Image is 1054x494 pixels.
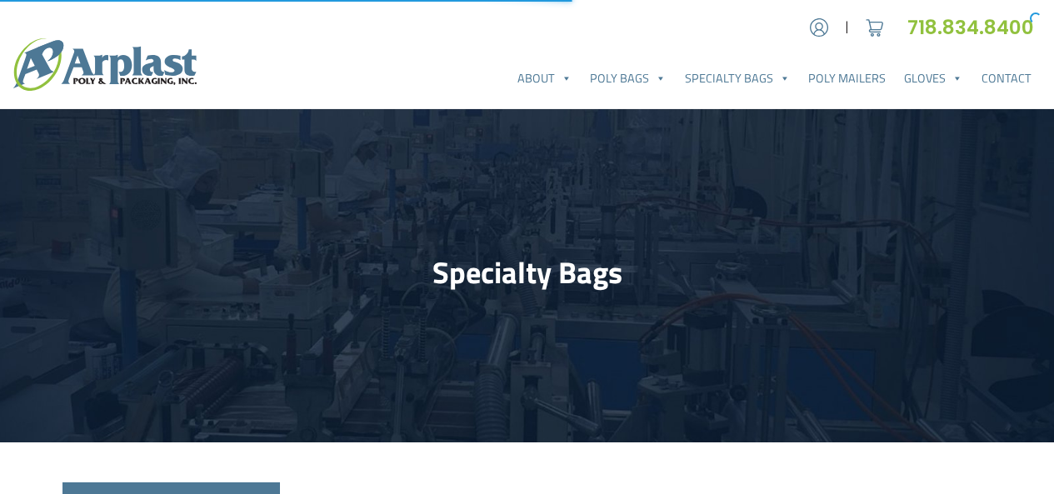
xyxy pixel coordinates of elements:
a: Gloves [895,62,972,95]
img: logo [13,38,197,91]
a: Poly Mailers [799,62,895,95]
span: | [845,17,849,37]
a: 718.834.8400 [907,14,1041,41]
a: Specialty Bags [676,62,799,95]
a: Poly Bags [581,62,675,95]
a: About [508,62,581,95]
a: Contact [972,62,1041,95]
h1: Specialty Bags [62,254,992,290]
